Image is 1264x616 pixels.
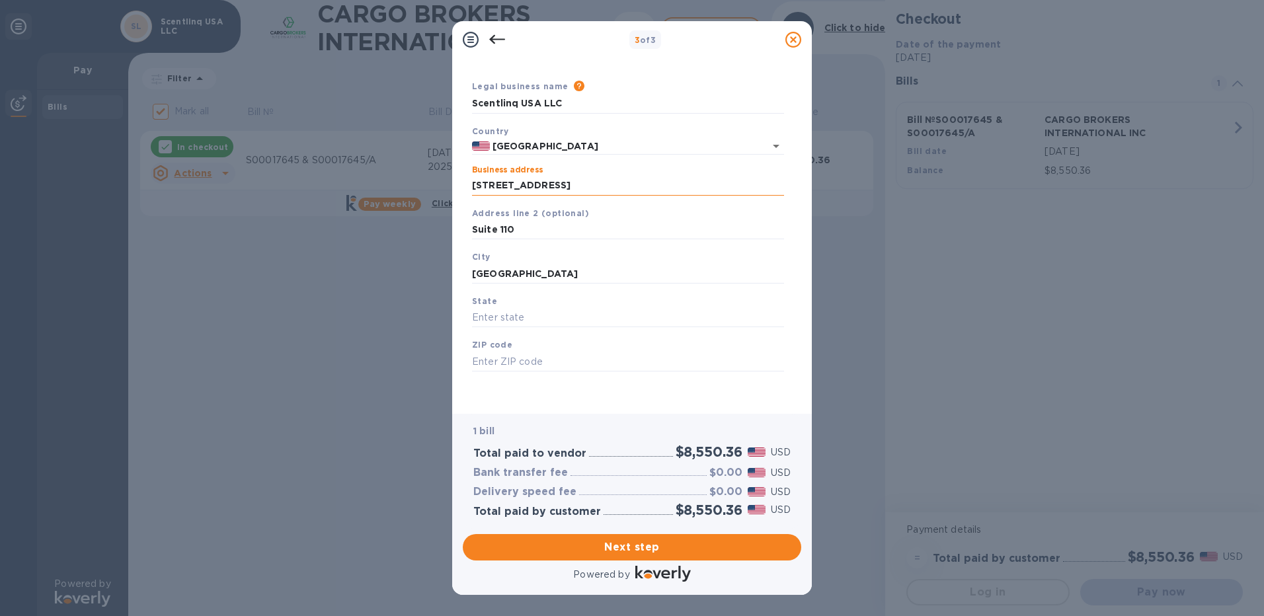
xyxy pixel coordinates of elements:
p: USD [771,466,791,480]
label: Business address [472,167,543,174]
b: Country [472,126,509,136]
img: US [472,141,490,151]
h3: Total paid to vendor [473,447,586,460]
span: 3 [635,35,640,45]
input: Enter state [472,308,784,328]
p: USD [771,485,791,499]
button: Open [767,137,785,155]
input: Enter address line 2 [472,220,784,240]
b: City [472,252,491,262]
img: USD [748,468,766,477]
img: USD [748,447,766,457]
span: Next step [473,539,791,555]
img: USD [748,487,766,496]
h3: Total paid by customer [473,506,601,518]
input: Enter city [472,264,784,284]
h3: $0.00 [709,486,742,498]
b: 1 bill [473,426,494,436]
button: Next step [463,534,801,560]
h3: Bank transfer fee [473,467,568,479]
input: Enter address [472,176,784,196]
p: USD [771,445,791,459]
h2: $8,550.36 [676,443,742,460]
img: USD [748,505,766,514]
h3: Delivery speed fee [473,486,576,498]
input: Select country [490,138,747,155]
p: Powered by [573,568,629,582]
input: Enter legal business name [472,94,784,114]
b: Legal business name [472,81,569,91]
b: ZIP code [472,340,512,350]
b: State [472,296,497,306]
b: of 3 [635,35,656,45]
p: USD [771,503,791,517]
h3: $0.00 [709,467,742,479]
input: Enter ZIP code [472,352,784,371]
b: Address line 2 (optional) [472,208,589,218]
img: Logo [635,566,691,582]
h2: $8,550.36 [676,502,742,518]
